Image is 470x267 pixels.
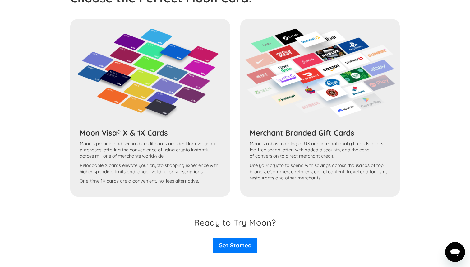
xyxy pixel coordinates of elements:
[250,141,391,159] p: Moon's robust catalog of US and international gift cards offers fee-free spend, often with added ...
[194,217,276,227] h3: Ready to Try Moon?
[250,128,391,137] h3: Merchant Branded Gift Cards
[445,242,465,262] iframe: Кнопка запуска окна обмена сообщениями
[213,238,257,253] a: Get Started
[250,162,391,181] p: Use your crypto to spend with savings across thousands of top brands, eCommerce retailers, digita...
